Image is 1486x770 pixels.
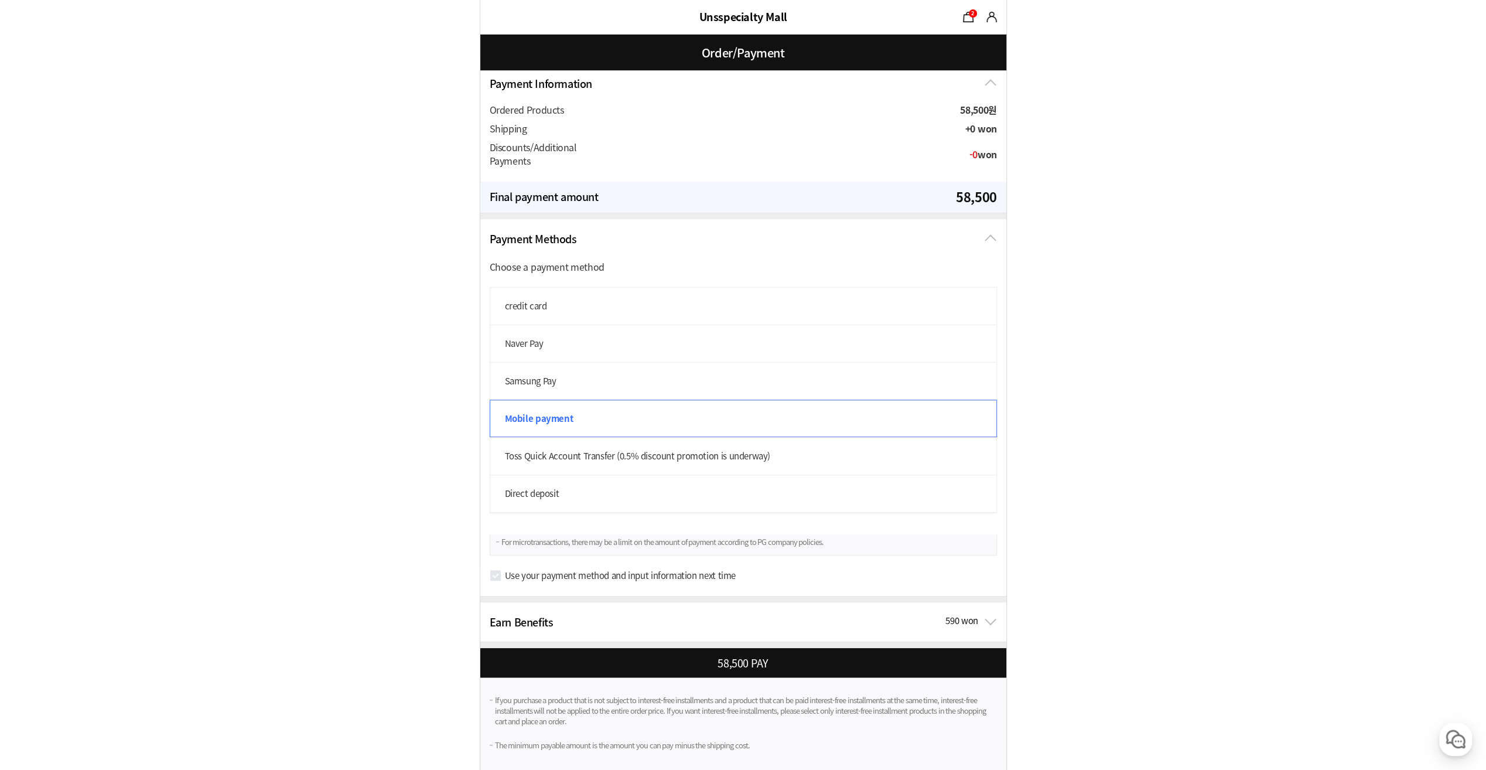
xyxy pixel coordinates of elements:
[983,8,1000,26] a: My Shopping
[490,121,527,135] font: Shipping
[490,190,599,203] h3: Final payment amount
[30,389,50,398] span: Home
[490,362,997,400] label: Samsung Pay
[505,569,736,582] label: Use your payment method and input information next time
[490,231,577,247] h2: Payment Methods
[490,103,580,119] th: Ordered Products
[173,389,202,398] span: Settings
[490,287,997,325] label: credit card
[97,390,132,399] span: Messages
[4,372,77,401] a: Home
[151,372,225,401] a: Settings
[490,437,997,475] label: Toss Quick Account Transfer (0.5% discount promotion is underway)
[970,121,996,135] span: 0 won
[971,9,974,17] span: 2
[480,34,1006,71] h1: Order/Payment
[496,534,990,547] li: For microtransactions, there may be a limit on the amount of payment according to PG company poli...
[490,138,580,170] th: Discounts/Additional Payments
[969,147,996,161] span: won
[969,147,977,161] span: -
[988,103,997,117] span: 원
[490,475,997,512] label: Direct deposit
[490,695,997,740] li: If you purchase a product that is not subject to interest-free installments and a product that ca...
[699,9,787,25] a: Unsspecialty Mall
[490,614,554,630] h2: Earn Benefits
[965,121,996,135] span: +
[77,372,151,401] a: Messages
[960,103,996,117] span: 58,500
[945,614,978,627] span: 590 won
[490,400,997,437] label: Mobile payment
[490,325,997,362] label: Naver Pay
[959,8,977,26] a: 2
[480,648,1006,677] button: 58,500 PAY
[490,740,997,751] li: The minimum payable amount is the amount you can pay minus the shipping cost.
[956,187,997,206] span: 58,500
[490,76,592,91] h2: Payment Information
[490,260,604,274] font: Choose a payment method
[972,147,978,161] span: 0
